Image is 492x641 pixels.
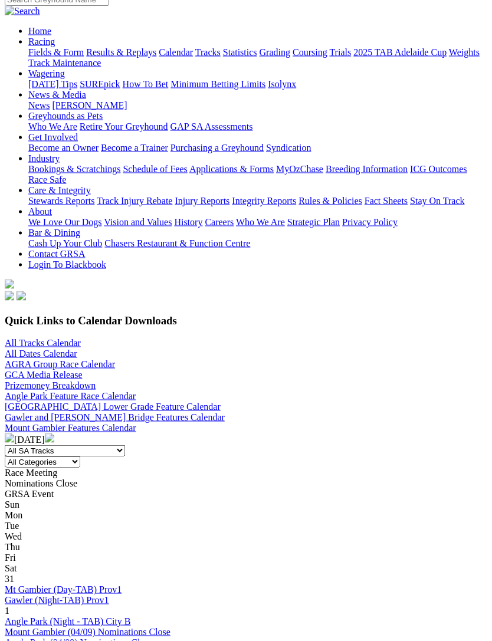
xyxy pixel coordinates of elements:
[28,164,120,174] a: Bookings & Scratchings
[80,79,120,89] a: SUREpick
[5,616,131,626] a: Angle Park (Night - TAB) City B
[86,47,156,57] a: Results & Replays
[175,196,229,206] a: Injury Reports
[5,627,170,637] a: Mount Gambier (04/09) Nominations Close
[287,217,340,227] a: Strategic Plan
[28,121,77,132] a: Who We Are
[5,553,487,563] div: Fri
[101,143,168,153] a: Become a Trainer
[28,185,91,195] a: Care & Integrity
[5,433,487,445] div: [DATE]
[28,47,84,57] a: Fields & Form
[5,595,109,605] a: Gawler (Night-TAB) Prov1
[293,47,327,57] a: Coursing
[28,238,102,248] a: Cash Up Your Club
[170,143,264,153] a: Purchasing a Greyhound
[5,380,96,390] a: Prizemoney Breakdown
[299,196,362,206] a: Rules & Policies
[205,217,234,227] a: Careers
[52,100,127,110] a: [PERSON_NAME]
[28,143,487,153] div: Get Involved
[28,79,77,89] a: [DATE] Tips
[123,164,187,174] a: Schedule of Fees
[28,132,78,142] a: Get Involved
[276,164,323,174] a: MyOzChase
[5,574,14,584] span: 31
[28,143,99,153] a: Become an Owner
[174,217,202,227] a: History
[268,79,296,89] a: Isolynx
[5,349,77,359] a: All Dates Calendar
[28,58,101,68] a: Track Maintenance
[5,412,225,422] a: Gawler and [PERSON_NAME] Bridge Features Calendar
[5,510,487,521] div: Mon
[5,468,487,478] div: Race Meeting
[28,217,487,228] div: About
[5,6,40,17] img: Search
[353,47,447,57] a: 2025 TAB Adelaide Cup
[5,489,487,499] div: GRSA Event
[5,433,14,443] img: chevron-left-pager-white.svg
[159,47,193,57] a: Calendar
[28,153,60,163] a: Industry
[5,280,14,289] img: logo-grsa-white.png
[5,370,83,380] a: GCA Media Release
[342,217,398,227] a: Privacy Policy
[195,47,221,57] a: Tracks
[5,521,487,531] div: Tue
[28,217,101,227] a: We Love Our Dogs
[80,121,168,132] a: Retire Your Greyhound
[5,291,14,301] img: facebook.svg
[28,26,51,36] a: Home
[28,228,80,238] a: Bar & Dining
[449,47,480,57] a: Weights
[28,79,487,90] div: Wagering
[28,100,487,111] div: News & Media
[28,249,85,259] a: Contact GRSA
[28,259,106,269] a: Login To Blackbook
[410,196,464,206] a: Stay On Track
[5,606,9,616] span: 1
[189,164,274,174] a: Applications & Forms
[17,291,26,301] img: twitter.svg
[104,217,172,227] a: Vision and Values
[28,37,55,47] a: Racing
[5,391,136,401] a: Angle Park Feature Race Calendar
[223,47,257,57] a: Statistics
[232,196,296,206] a: Integrity Reports
[28,196,94,206] a: Stewards Reports
[28,90,86,100] a: News & Media
[410,164,467,174] a: ICG Outcomes
[5,423,136,433] a: Mount Gambier Features Calendar
[326,164,408,174] a: Breeding Information
[5,478,487,489] div: Nominations Close
[5,499,487,510] div: Sun
[28,47,487,68] div: Racing
[170,121,253,132] a: GAP SA Assessments
[5,338,81,348] a: All Tracks Calendar
[28,238,487,249] div: Bar & Dining
[28,68,65,78] a: Wagering
[5,314,487,327] h3: Quick Links to Calendar Downloads
[5,584,122,594] a: Mt Gambier (Day-TAB) Prov1
[329,47,351,57] a: Trials
[123,79,169,89] a: How To Bet
[28,164,487,185] div: Industry
[28,121,487,132] div: Greyhounds as Pets
[45,433,54,443] img: chevron-right-pager-white.svg
[266,143,311,153] a: Syndication
[5,359,115,369] a: AGRA Group Race Calendar
[365,196,408,206] a: Fact Sheets
[28,196,487,206] div: Care & Integrity
[97,196,172,206] a: Track Injury Rebate
[28,100,50,110] a: News
[5,563,487,574] div: Sat
[104,238,250,248] a: Chasers Restaurant & Function Centre
[170,79,265,89] a: Minimum Betting Limits
[28,111,103,121] a: Greyhounds as Pets
[28,206,52,216] a: About
[28,175,66,185] a: Race Safe
[5,542,487,553] div: Thu
[5,402,221,412] a: [GEOGRAPHIC_DATA] Lower Grade Feature Calendar
[260,47,290,57] a: Grading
